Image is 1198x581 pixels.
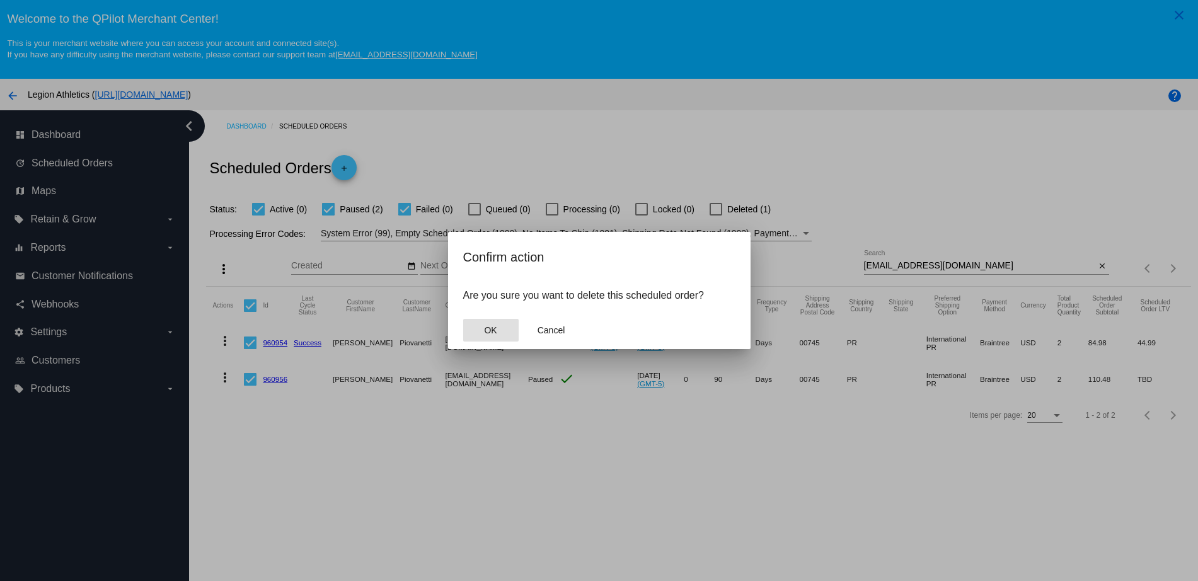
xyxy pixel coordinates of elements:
button: Close dialog [524,319,579,342]
p: Are you sure you want to delete this scheduled order? [463,290,735,301]
button: Close dialog [463,319,519,342]
h2: Confirm action [463,247,735,267]
span: OK [484,325,497,335]
span: Cancel [538,325,565,335]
